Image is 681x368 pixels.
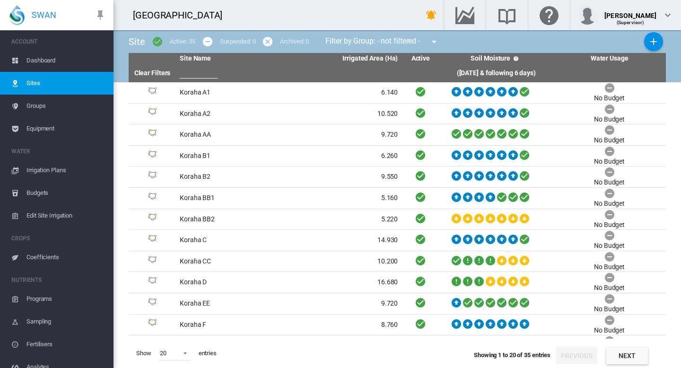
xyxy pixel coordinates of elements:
tr: Site Id: 38455 Koraha CC 10.200 No Budget [129,251,666,272]
tr: Site Id: 38457 Koraha BB2 5.220 No Budget [129,209,666,230]
span: Show [132,345,155,361]
img: SWAN-Landscape-Logo-Colour-drop.png [9,5,25,25]
td: Koraha BB2 [176,209,289,230]
span: entries [195,345,220,361]
div: [GEOGRAPHIC_DATA] [133,9,231,22]
div: [PERSON_NAME] [604,7,656,17]
tr: Site Id: 38447 Koraha AA 9.720 No Budget [129,124,666,146]
div: No Budget [594,283,625,293]
span: Budgets [26,182,106,204]
md-icon: Go to the Data Hub [454,9,476,21]
button: icon-menu-down [425,32,444,51]
td: 6.260 [289,146,402,166]
tr: Site Id: 38466 Koraha FF 9.500 No Budget [129,335,666,357]
div: No Budget [594,115,625,124]
th: Soil Moisture [439,53,553,64]
img: 1.svg [147,319,158,330]
div: Site Id: 38445 [132,150,172,162]
md-icon: icon-minus-circle [202,36,213,47]
div: Site Id: 38459 [132,277,172,288]
td: 6.140 [289,82,402,103]
td: 5.220 [289,209,402,230]
img: 1.svg [147,256,158,267]
img: profile.jpg [578,6,597,25]
span: Groups [26,95,106,117]
td: 9.500 [289,335,402,356]
tr: Site Id: 38454 Koraha F 8.760 No Budget [129,315,666,336]
tr: Site Id: 38443 Koraha BB1 5.160 No Budget [129,188,666,209]
img: 1.svg [147,298,158,309]
img: 1.svg [147,277,158,288]
div: No Budget [594,94,625,103]
div: No Budget [594,220,625,230]
img: 1.svg [147,108,158,119]
img: 1.svg [147,235,158,246]
div: No Budget [594,199,625,209]
span: ACCOUNT [11,34,106,49]
div: Site Id: 38455 [132,256,172,267]
span: NUTRIENTS [11,272,106,288]
span: Sites [26,72,106,95]
th: Water Usage [553,53,666,64]
td: 9.720 [289,293,402,314]
div: No Budget [594,263,625,272]
div: Site Id: 38456 [132,235,172,246]
img: 1.svg [147,171,158,183]
img: 1.svg [147,87,158,98]
div: Site Id: 38454 [132,319,172,330]
span: Showing 1 to 20 of 35 entries [474,351,550,359]
div: Archived: 0 [280,37,309,46]
td: 10.520 [289,104,402,124]
td: Koraha A1 [176,82,289,103]
td: 8.760 [289,315,402,335]
span: (Supervisor) [617,20,645,25]
div: Site Id: 38443 [132,193,172,204]
div: Site Id: 38458 [132,298,172,309]
md-icon: icon-cancel [262,36,273,47]
md-icon: icon-plus [648,36,659,47]
td: Koraha BB1 [176,188,289,209]
div: Site Id: 38447 [132,129,172,140]
th: Active [402,53,439,64]
md-icon: icon-checkbox-marked-circle [152,36,163,47]
td: 16.680 [289,272,402,293]
div: No Budget [594,157,625,166]
div: Site Id: 38442 [132,171,172,183]
md-icon: icon-chevron-down [662,9,673,21]
button: icon-bell-ring [422,6,441,25]
span: WATER [11,144,106,159]
img: 1.svg [147,129,158,140]
span: Sampling [26,310,106,333]
span: Dashboard [26,49,106,72]
button: Next [606,347,648,364]
img: 1.svg [147,213,158,225]
div: Active: 35 [170,37,195,46]
div: Suspended: 0 [220,37,256,46]
td: 9.550 [289,166,402,187]
div: No Budget [594,326,625,335]
md-icon: icon-bell-ring [426,9,437,21]
a: Clear Filters [134,69,171,77]
div: 20 [160,350,166,357]
md-icon: icon-pin [95,9,106,21]
span: Irrigation Plans [26,159,106,182]
td: Koraha FF [176,335,289,356]
div: No Budget [594,136,625,145]
tr: Site Id: 38444 Koraha A2 10.520 No Budget [129,104,666,125]
tr: Site Id: 38442 Koraha B2 9.550 No Budget [129,166,666,188]
th: ([DATE] & following 6 days) [439,64,553,82]
span: Programs [26,288,106,310]
td: Koraha C [176,230,289,251]
md-icon: Click here for help [538,9,560,21]
div: No Budget [594,305,625,314]
td: Koraha AA [176,124,289,145]
td: Koraha D [176,272,289,293]
span: SWAN [32,9,56,21]
tr: Site Id: 38458 Koraha EE 9.720 No Budget [129,293,666,315]
td: 14.930 [289,230,402,251]
span: Edit Site Irrigation [26,204,106,227]
button: Add New Site, define start date [644,32,663,51]
div: No Budget [594,241,625,251]
md-icon: icon-help-circle [510,53,522,64]
div: Filter by Group: - not filtered - [318,32,446,51]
